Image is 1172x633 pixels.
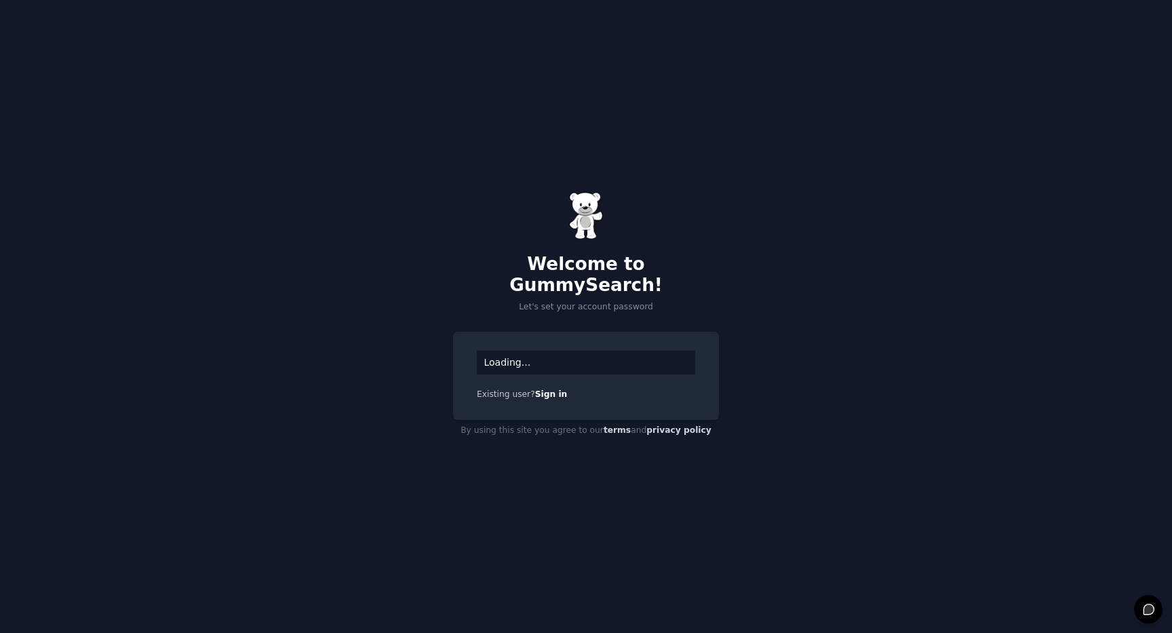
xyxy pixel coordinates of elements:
img: Gummy Bear [569,192,603,239]
a: Sign in [535,389,568,399]
p: Let's set your account password [453,301,719,313]
a: terms [604,425,631,435]
span: Existing user? [477,389,535,399]
div: Loading... [477,351,695,375]
div: By using this site you agree to our and [453,420,719,442]
a: privacy policy [646,425,711,435]
h2: Welcome to GummySearch! [453,254,719,296]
